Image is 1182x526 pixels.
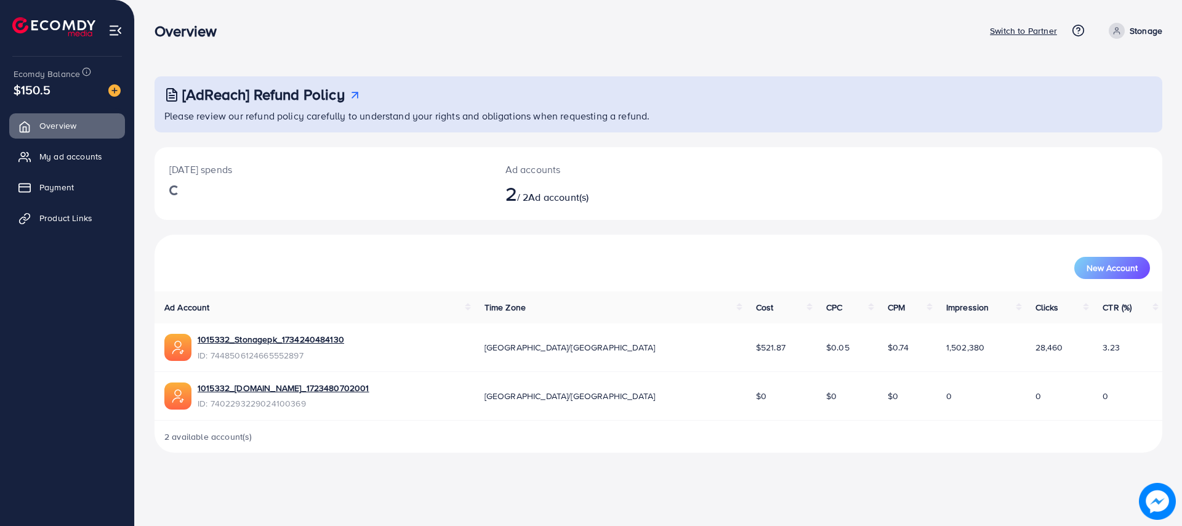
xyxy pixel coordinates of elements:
[756,341,786,354] span: $521.87
[484,390,656,402] span: [GEOGRAPHIC_DATA]/[GEOGRAPHIC_DATA]
[108,84,121,97] img: image
[888,341,909,354] span: $0.74
[164,382,191,410] img: ic-ads-acc.e4c84228.svg
[182,86,345,103] h3: [AdReach] Refund Policy
[505,179,517,208] span: 2
[756,390,766,402] span: $0
[1035,341,1063,354] span: 28,460
[505,182,728,205] h2: / 2
[164,108,1155,123] p: Please review our refund policy carefully to understand your rights and obligations when requesti...
[946,341,984,354] span: 1,502,380
[198,333,344,346] a: 1015332_Stonagepk_1734240484130
[756,301,774,314] span: Cost
[1130,23,1162,38] p: Stonage
[888,390,898,402] span: $0
[164,431,252,443] span: 2 available account(s)
[198,397,369,410] span: ID: 7402293229024100369
[1035,301,1059,314] span: Clicks
[826,341,850,354] span: $0.05
[1087,264,1138,272] span: New Account
[198,382,369,394] a: 1015332_[DOMAIN_NAME]_1723480702001
[1104,23,1162,39] a: Stonage
[1103,390,1108,402] span: 0
[169,162,476,177] p: [DATE] spends
[39,119,76,132] span: Overview
[9,175,125,200] a: Payment
[39,150,102,163] span: My ad accounts
[14,68,80,80] span: Ecomdy Balance
[39,181,74,193] span: Payment
[9,113,125,138] a: Overview
[164,334,191,361] img: ic-ads-acc.e4c84228.svg
[1035,390,1041,402] span: 0
[528,190,589,204] span: Ad account(s)
[826,301,842,314] span: CPC
[9,144,125,169] a: My ad accounts
[164,301,210,314] span: Ad Account
[39,212,92,224] span: Product Links
[826,390,837,402] span: $0
[9,206,125,230] a: Product Links
[1103,341,1120,354] span: 3.23
[946,390,952,402] span: 0
[484,341,656,354] span: [GEOGRAPHIC_DATA]/[GEOGRAPHIC_DATA]
[198,349,344,362] span: ID: 7448506124665552897
[990,23,1057,38] p: Switch to Partner
[155,22,227,40] h3: Overview
[12,17,95,36] img: logo
[484,301,526,314] span: Time Zone
[1074,257,1150,279] button: New Account
[1139,483,1176,520] img: image
[14,81,50,99] span: $150.5
[946,301,989,314] span: Impression
[888,301,905,314] span: CPM
[505,162,728,177] p: Ad accounts
[1103,301,1132,314] span: CTR (%)
[108,23,123,38] img: menu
